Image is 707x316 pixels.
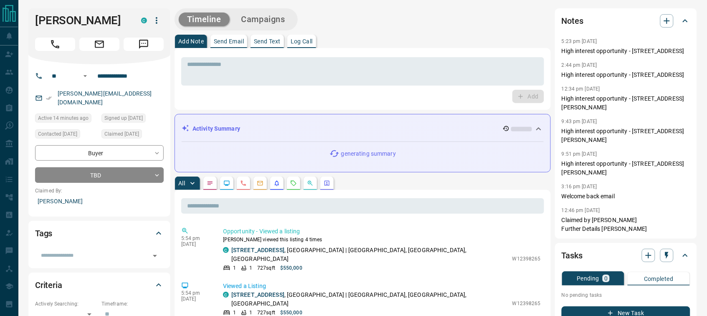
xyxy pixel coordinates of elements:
p: 1 [249,264,252,272]
a: [PERSON_NAME][EMAIL_ADDRESS][DOMAIN_NAME] [58,90,152,106]
p: 9:51 pm [DATE] [562,151,597,157]
svg: Agent Actions [324,180,330,187]
p: Add Note [178,38,204,44]
p: All [178,180,185,186]
p: Completed [644,276,674,282]
div: Notes [562,11,690,31]
p: Opportunity - Viewed a listing [223,227,541,236]
svg: Emails [257,180,264,187]
svg: Lead Browsing Activity [223,180,230,187]
p: High interest opportunity - [STREET_ADDRESS] [562,71,690,79]
p: [DATE] [181,296,210,302]
p: Activity Summary [193,124,240,133]
svg: Email Verified [46,95,52,101]
p: 3:16 pm [DATE] [562,184,597,190]
div: TBD [35,167,164,183]
p: 0 [604,276,608,281]
svg: Opportunities [307,180,314,187]
div: condos.ca [223,247,229,253]
a: [STREET_ADDRESS] [231,247,284,253]
p: , [GEOGRAPHIC_DATA] | [GEOGRAPHIC_DATA], [GEOGRAPHIC_DATA], [GEOGRAPHIC_DATA] [231,291,508,308]
p: [DATE] [181,241,210,247]
p: Claimed by [PERSON_NAME] Further Details [PERSON_NAME] [562,216,690,233]
div: Wed Oct 19 2022 [101,129,164,141]
p: Welcome back email [562,192,690,201]
svg: Listing Alerts [274,180,280,187]
svg: Requests [290,180,297,187]
p: Send Email [214,38,244,44]
svg: Notes [207,180,213,187]
p: 2:44 pm [DATE] [562,62,597,68]
p: 5:23 pm [DATE] [562,38,597,44]
p: 5:54 pm [181,290,210,296]
p: 12:46 pm [DATE] [562,207,600,213]
p: Pending [577,276,599,281]
p: No pending tasks [562,289,690,301]
button: Campaigns [233,13,294,26]
p: [PERSON_NAME] [35,195,164,208]
h1: [PERSON_NAME] [35,14,129,27]
h2: Tags [35,227,52,240]
svg: Calls [240,180,247,187]
p: $550,000 [280,264,302,272]
p: Timeframe: [101,300,164,308]
p: High interest opportunity - [STREET_ADDRESS][PERSON_NAME] [562,127,690,144]
span: Active 14 minutes ago [38,114,89,122]
button: Timeline [179,13,230,26]
p: 727 sqft [257,264,275,272]
p: W12398265 [512,255,541,263]
div: condos.ca [223,292,229,298]
p: High interest opportunity - [STREET_ADDRESS][PERSON_NAME] [562,159,690,177]
div: Activity Summary [182,121,544,137]
p: High interest opportunity - [STREET_ADDRESS] [562,47,690,56]
span: Email [79,38,119,51]
p: W12398265 [512,300,541,307]
p: Viewed a Listing [223,282,541,291]
p: 5:54 pm [181,235,210,241]
div: Tags [35,223,164,243]
a: [STREET_ADDRESS] [231,291,284,298]
div: Buyer [35,145,164,161]
div: condos.ca [141,18,147,23]
p: , [GEOGRAPHIC_DATA] | [GEOGRAPHIC_DATA], [GEOGRAPHIC_DATA], [GEOGRAPHIC_DATA] [231,246,508,263]
p: Log Call [291,38,313,44]
p: 9:43 pm [DATE] [562,119,597,124]
p: 12:34 pm [DATE] [562,86,600,92]
div: Tasks [562,245,690,265]
div: Sun Sep 14 2025 [35,114,97,125]
span: Call [35,38,75,51]
p: 1 [233,264,236,272]
p: Claimed By: [35,187,164,195]
div: Mon Aug 18 2025 [35,129,97,141]
p: Actively Searching: [35,300,97,308]
span: Message [124,38,164,51]
p: generating summary [341,149,396,158]
h2: Tasks [562,249,583,262]
button: Open [80,71,90,81]
p: High interest opportunity - [STREET_ADDRESS][PERSON_NAME] [562,94,690,112]
span: Claimed [DATE] [104,130,139,138]
span: Contacted [DATE] [38,130,77,138]
button: Open [149,250,161,262]
p: Send Text [254,38,281,44]
h2: Notes [562,14,583,28]
span: Signed up [DATE] [104,114,143,122]
h2: Criteria [35,278,62,292]
div: Criteria [35,275,164,295]
p: [PERSON_NAME] viewed this listing 4 times [223,236,541,243]
div: Wed Oct 19 2022 [101,114,164,125]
